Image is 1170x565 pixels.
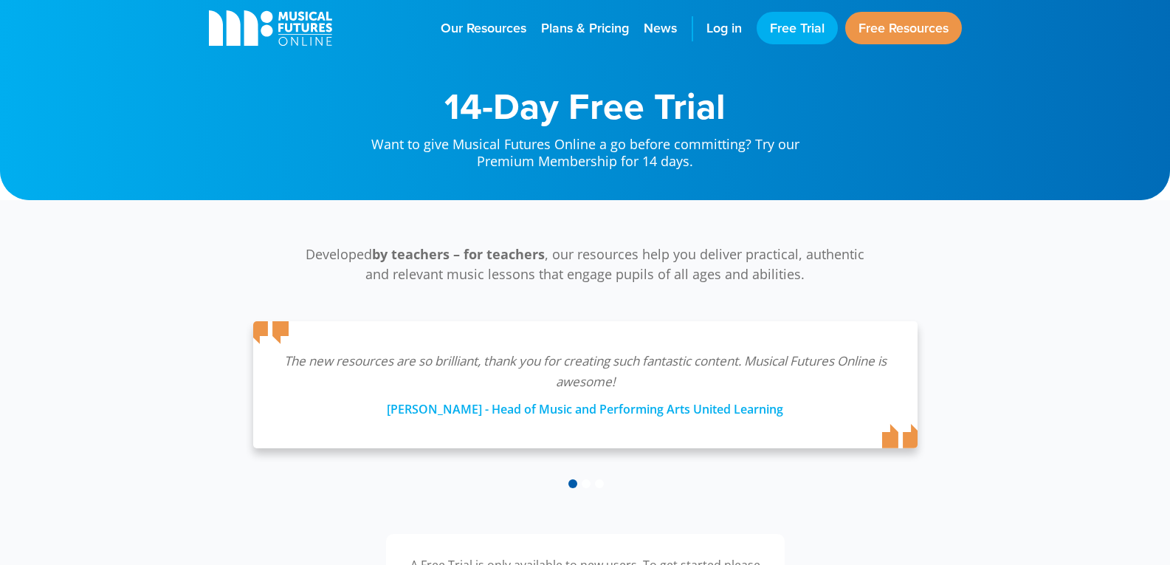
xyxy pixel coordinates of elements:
[357,126,814,171] p: Want to give Musical Futures Online a go before committing? Try our Premium Membership for 14 days.
[283,392,888,419] div: [PERSON_NAME] - Head of Music and Performing Arts United Learning
[644,20,677,38] span: News
[372,245,545,263] strong: by teachers – for teachers
[757,12,838,44] a: Free Trial
[541,20,629,38] span: Plans & Pricing
[297,244,873,284] p: Developed , our resources help you deliver practical, authentic and relevant music lessons that e...
[706,20,742,38] span: Log in
[283,351,888,392] p: The new resources are so brilliant, thank you for creating such fantastic content. Musical Future...
[357,89,814,126] h1: 14-Day Free Trial
[845,12,962,44] a: Free Resources
[441,20,526,38] span: Our Resources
